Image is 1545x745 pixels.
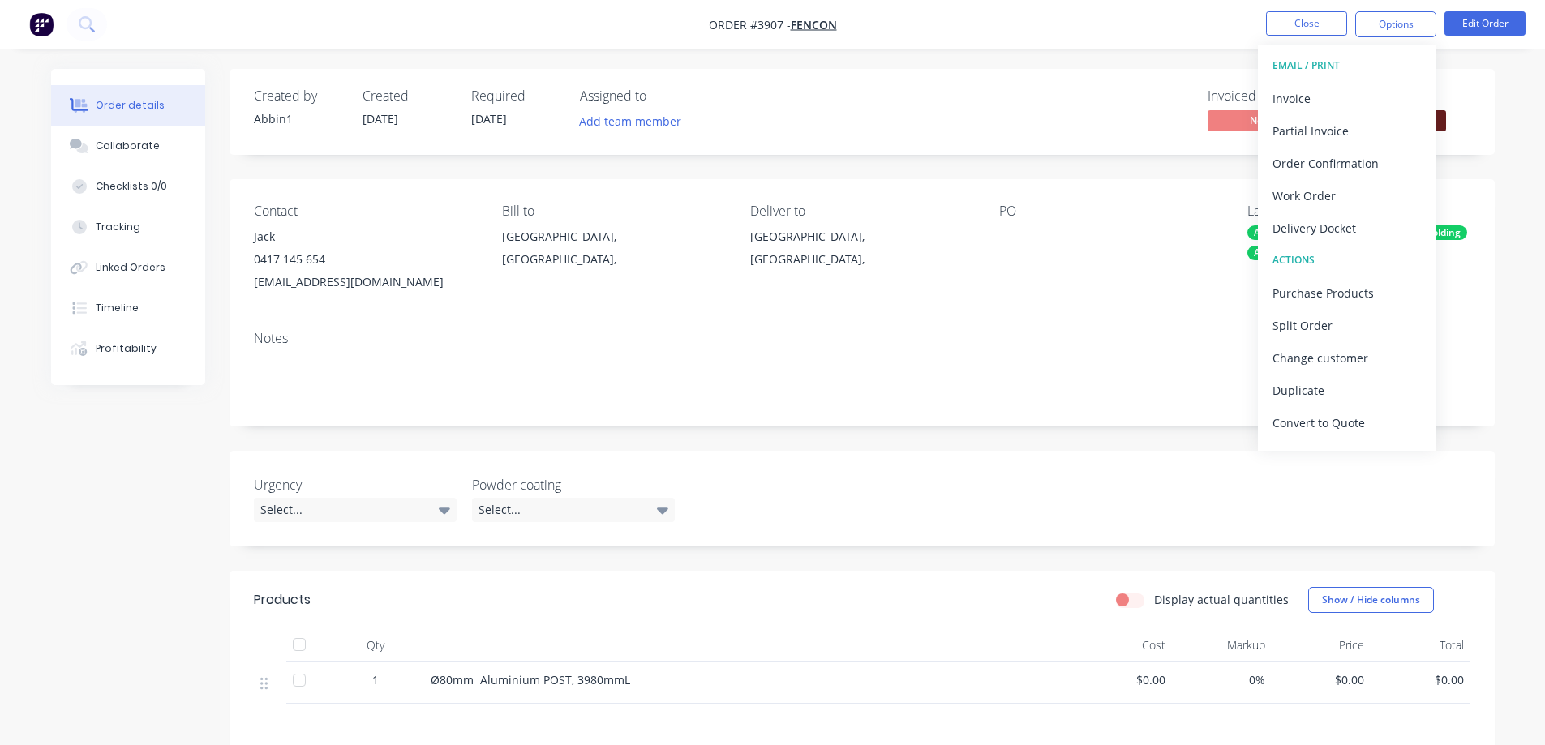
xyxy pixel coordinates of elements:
button: Checklists 0/0 [51,166,205,207]
span: No [1208,110,1305,131]
button: Linked Orders [51,247,205,288]
button: Change customer [1258,341,1436,374]
div: Collaborate [96,139,160,153]
div: Notes [254,331,1470,346]
button: Close [1266,11,1347,36]
div: Change customer [1272,346,1422,370]
div: A7-Folding [1406,225,1467,240]
div: ACTIONS [1272,250,1422,271]
button: Partial Invoice [1258,114,1436,147]
div: Qty [327,629,424,662]
div: [EMAIL_ADDRESS][DOMAIN_NAME] [254,271,476,293]
div: Markup [1172,629,1272,662]
div: PO [999,203,1221,219]
div: [GEOGRAPHIC_DATA], [GEOGRAPHIC_DATA], [750,225,972,277]
button: Timeline [51,288,205,328]
button: Options [1355,11,1436,37]
div: Select... [254,498,457,522]
div: [GEOGRAPHIC_DATA], [GEOGRAPHIC_DATA], [502,225,724,271]
div: A1-Cutting (Saw) [1247,225,1340,240]
button: Order details [51,85,205,126]
button: Purchase Products [1258,276,1436,309]
button: Archive [1258,439,1436,471]
div: Archive [1272,443,1422,467]
div: Invoice [1272,87,1422,110]
div: 0417 145 654 [254,248,476,271]
label: Urgency [254,475,457,495]
div: Created [363,88,452,104]
label: Display actual quantities [1154,591,1289,608]
div: Invoiced [1208,88,1329,104]
button: EMAIL / PRINT [1258,49,1436,82]
div: Split Order [1272,314,1422,337]
div: Convert to Quote [1272,411,1422,435]
div: Order Confirmation [1272,152,1422,175]
button: Convert to Quote [1258,406,1436,439]
div: Duplicate [1272,379,1422,402]
div: A8-[GEOGRAPHIC_DATA] [1247,246,1374,260]
div: Cost [1073,629,1173,662]
span: 0% [1178,671,1265,688]
div: Partial Invoice [1272,119,1422,143]
button: Show / Hide columns [1308,587,1434,613]
span: $0.00 [1278,671,1365,688]
div: Tracking [96,220,140,234]
div: Jack [254,225,476,248]
div: Select... [472,498,675,522]
div: Assigned to [580,88,742,104]
div: Contact [254,203,476,219]
button: Work Order [1258,179,1436,212]
div: Price [1272,629,1371,662]
div: [GEOGRAPHIC_DATA], [GEOGRAPHIC_DATA], [502,225,724,277]
span: [DATE] [363,111,398,126]
button: Edit Order [1444,11,1526,36]
div: Order details [96,98,165,113]
span: $0.00 [1377,671,1464,688]
div: Purchase Products [1272,281,1422,305]
a: FenCon [791,17,837,32]
div: Labels [1247,203,1470,219]
div: Deliver to [750,203,972,219]
span: 1 [372,671,379,688]
div: Profitability [96,341,157,356]
button: Invoice [1258,82,1436,114]
div: Linked Orders [96,260,165,275]
div: Required [471,88,560,104]
div: EMAIL / PRINT [1272,55,1422,76]
div: Total [1371,629,1470,662]
span: [DATE] [471,111,507,126]
div: Created by [254,88,343,104]
div: Jack0417 145 654[EMAIL_ADDRESS][DOMAIN_NAME] [254,225,476,293]
button: Order Confirmation [1258,147,1436,179]
div: Products [254,590,311,610]
label: Powder coating [472,475,675,495]
button: ACTIONS [1258,244,1436,276]
button: Split Order [1258,309,1436,341]
button: Delivery Docket [1258,212,1436,244]
span: Ø80mm Aluminium POST, 3980mmL [431,672,630,687]
img: Factory [29,12,54,36]
button: Add team member [580,110,690,132]
div: Checklists 0/0 [96,179,167,194]
button: Tracking [51,207,205,247]
button: Profitability [51,328,205,369]
span: Order #3907 - [709,17,791,32]
button: Add team member [570,110,689,132]
button: Duplicate [1258,374,1436,406]
div: Bill to [502,203,724,219]
div: Timeline [96,301,139,315]
div: Work Order [1272,184,1422,208]
div: [GEOGRAPHIC_DATA], [GEOGRAPHIC_DATA], [750,225,972,271]
div: Abbin1 [254,110,343,127]
div: Delivery Docket [1272,216,1422,240]
button: Collaborate [51,126,205,166]
span: $0.00 [1079,671,1166,688]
